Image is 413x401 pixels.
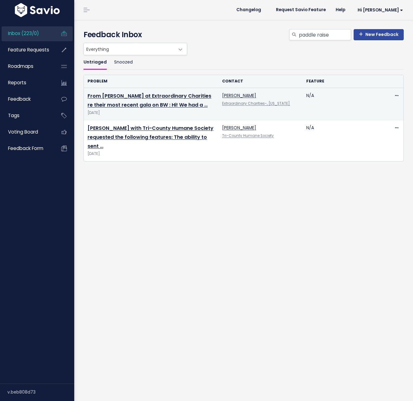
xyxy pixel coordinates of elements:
[358,8,403,12] span: Hi [PERSON_NAME]
[2,76,51,90] a: Reports
[236,8,261,12] span: Changelog
[84,75,218,88] th: Problem
[2,26,51,41] a: Inbox (223/0)
[271,5,331,15] a: Request Savio Feature
[84,55,107,70] a: Untriaged
[8,112,19,119] span: Tags
[222,92,256,99] a: [PERSON_NAME]
[2,59,51,73] a: Roadmaps
[88,110,215,116] span: [DATE]
[303,88,387,120] td: N/A
[84,43,187,55] span: Everything
[354,29,404,40] a: New Feedback
[298,29,351,40] input: Search inbox...
[222,125,256,131] a: [PERSON_NAME]
[8,129,38,135] span: Voting Board
[8,96,31,102] span: Feedback
[84,55,404,70] ul: Filter feature requests
[84,29,404,40] h4: Feedback Inbox
[8,63,33,69] span: Roadmaps
[2,43,51,57] a: Feature Requests
[2,125,51,139] a: Voting Board
[218,75,303,88] th: Contact
[303,75,387,88] th: Feature
[88,151,215,157] span: [DATE]
[331,5,350,15] a: Help
[8,30,39,37] span: Inbox (223/0)
[84,43,174,55] span: Everything
[303,120,387,161] td: N/A
[2,108,51,123] a: Tags
[114,55,133,70] a: Snoozed
[88,92,211,108] a: From [PERSON_NAME] at Extraordinary Charities re their most recent gala on BW : Hi! We had a …
[8,145,43,152] span: Feedback form
[222,133,274,138] a: Tri-County Humane Society
[8,79,26,86] span: Reports
[2,92,51,106] a: Feedback
[222,101,290,106] a: Extraordinary Charities-, [US_STATE]
[8,46,49,53] span: Feature Requests
[7,384,74,400] div: v.beb808d73
[2,141,51,156] a: Feedback form
[350,5,408,15] a: Hi [PERSON_NAME]
[13,3,61,17] img: logo-white.9d6f32f41409.svg
[88,125,213,150] a: [PERSON_NAME] with Tri-County Humane Society requested the following features: The ability to sent …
